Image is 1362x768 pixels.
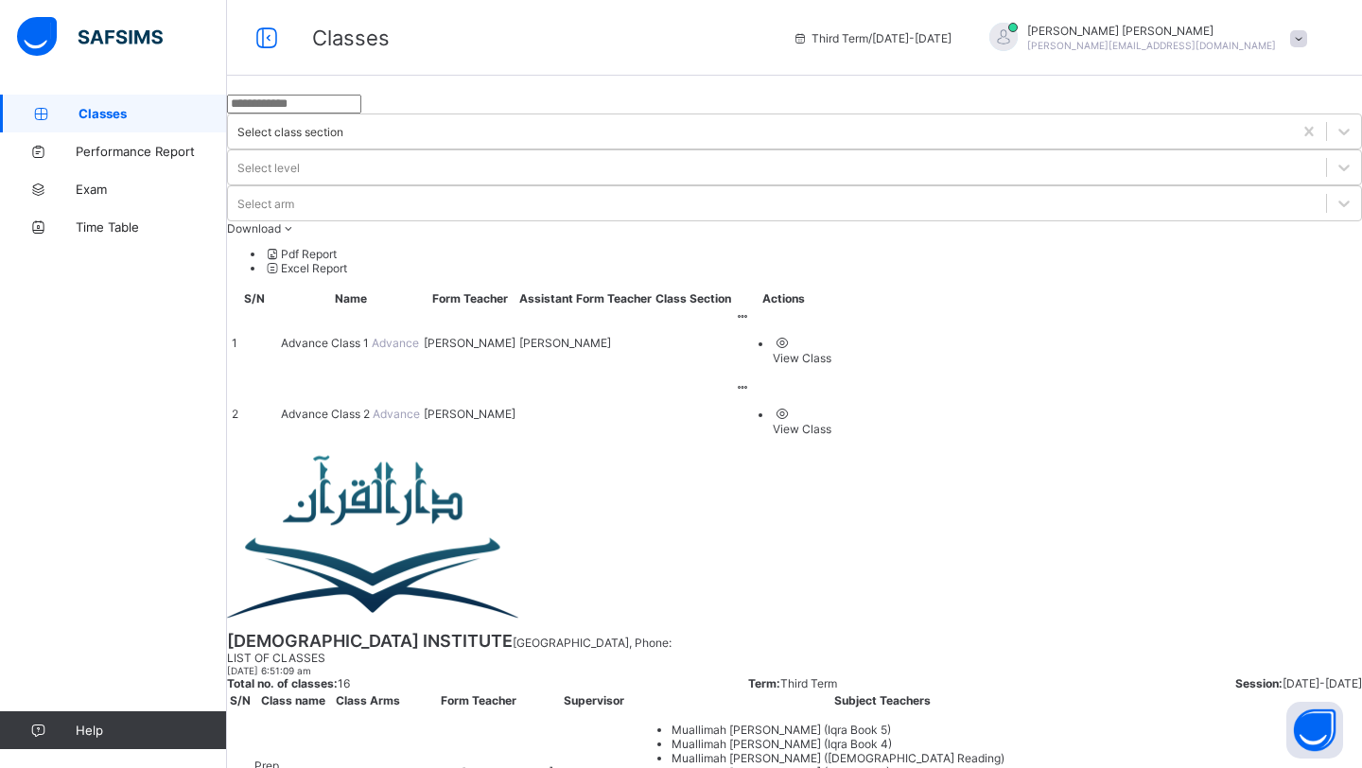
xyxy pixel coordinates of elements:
span: Total no. of classes: [227,676,338,690]
th: Class Arms [335,692,401,708]
li: Muallimah [PERSON_NAME] ([DEMOGRAPHIC_DATA] Reading) [672,751,1131,765]
span: [PERSON_NAME] [424,336,515,350]
span: [PERSON_NAME][EMAIL_ADDRESS][DOMAIN_NAME] [1027,40,1276,51]
div: Select arm [237,197,294,211]
span: Classes [79,106,227,121]
th: Subject Teachers [633,692,1132,708]
span: Session: [1235,676,1283,690]
th: S/N [229,692,252,708]
td: 1 [231,308,278,377]
li: Muallimah [PERSON_NAME] (Iqra Book 5) [672,723,1131,737]
span: Download [227,221,281,236]
th: Form Teacher [423,290,516,306]
span: [PERSON_NAME] [PERSON_NAME] [1027,24,1276,38]
th: S/N [231,290,278,306]
th: Class name [253,692,333,708]
li: Muallimah [PERSON_NAME] (Iqra Book 4) [672,737,1131,751]
span: [DEMOGRAPHIC_DATA] Institute [227,631,513,651]
td: 2 [231,379,278,448]
span: [PERSON_NAME] [424,407,515,421]
span: 16 [338,676,350,690]
span: [GEOGRAPHIC_DATA] , Phone: [513,636,672,650]
span: List of Classes [227,651,325,665]
span: Performance Report [76,144,227,159]
span: Third Term [780,676,837,690]
span: Advance Class 1 [281,336,372,350]
th: Assistant Form Teacher [518,290,653,306]
span: Advance Class 2 [281,407,373,421]
th: Actions [734,290,832,306]
span: [DATE]-[DATE] [1283,676,1362,690]
th: Supervisor [556,692,631,708]
div: View Class [773,351,831,365]
div: Select level [237,161,300,175]
div: Select class section [237,125,343,139]
span: [DATE] 6:51:09 am [227,665,1362,676]
div: View Class [773,422,831,436]
span: Advance [372,336,419,350]
span: Help [76,723,226,738]
span: Classes [312,26,390,50]
span: Advance [373,407,420,421]
span: session/term information [793,31,952,45]
th: Form Teacher [403,692,554,708]
span: [PERSON_NAME] [519,336,611,350]
img: safsims [17,17,163,57]
li: dropdown-list-item-null-1 [265,261,1362,275]
span: Term: [748,676,780,690]
th: Name [280,290,421,306]
button: Open asap [1286,702,1343,759]
th: Class Section [655,290,732,306]
div: Hafiz IbrahimAli [970,23,1317,54]
span: Time Table [76,219,227,235]
li: dropdown-list-item-null-0 [265,247,1362,261]
img: darulquraninstitute.png [227,452,522,628]
span: Exam [76,182,227,197]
